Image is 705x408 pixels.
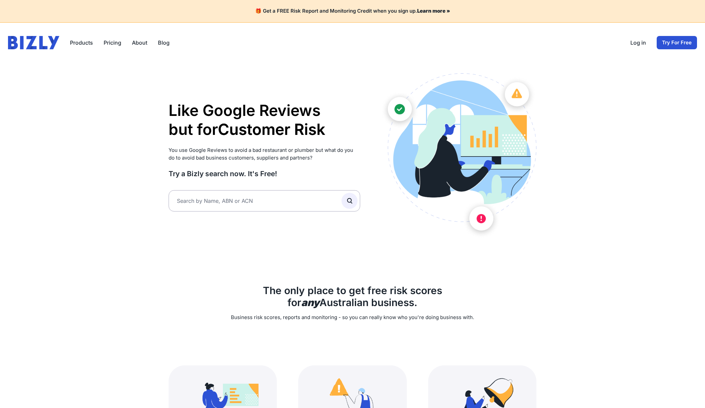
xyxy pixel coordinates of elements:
[169,169,360,178] h3: Try a Bizly search now. It's Free!
[70,39,93,47] button: Products
[218,139,325,159] li: Supplier Risk
[132,39,147,47] a: About
[301,296,320,308] b: any
[169,190,360,211] input: Search by Name, ABN or ACN
[417,8,450,14] a: Learn more »
[218,120,325,139] li: Customer Risk
[630,39,646,47] a: Log in
[657,36,697,49] a: Try For Free
[104,39,121,47] a: Pricing
[8,8,697,14] h4: 🎁 Get a FREE Risk Report and Monitoring Credit when you sign up.
[158,39,170,47] a: Blog
[169,147,360,162] p: You use Google Reviews to avoid a bad restaurant or plumber but what do you do to avoid bad busin...
[169,314,536,321] p: Business risk scores, reports and monitoring - so you can really know who you're doing business w...
[169,101,360,139] h1: Like Google Reviews but for
[169,284,536,308] h2: The only place to get free risk scores for Australian business.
